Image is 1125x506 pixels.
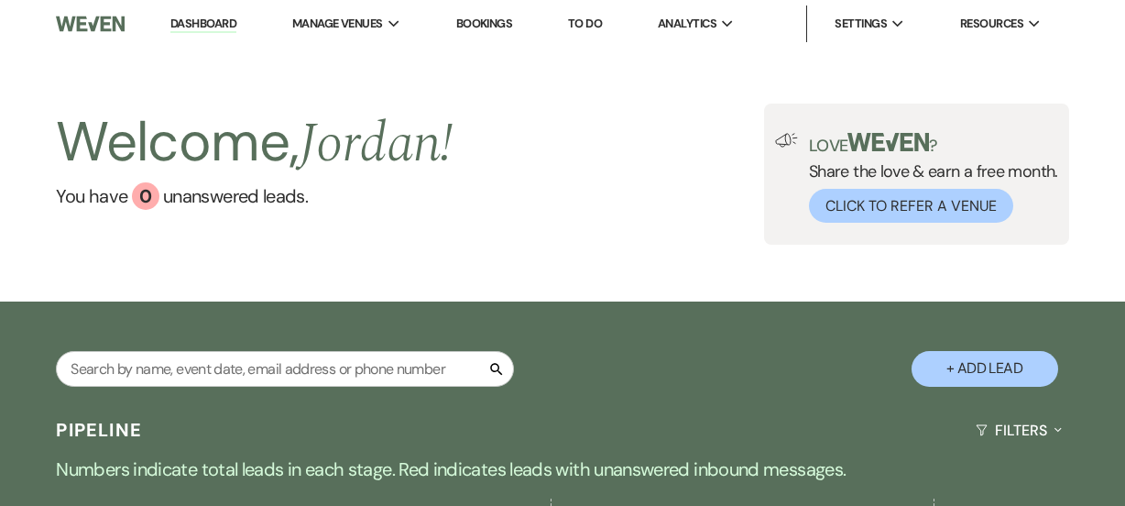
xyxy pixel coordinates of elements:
[56,5,124,43] img: Weven Logo
[56,417,142,443] h3: Pipeline
[56,351,514,387] input: Search by name, event date, email address or phone number
[809,189,1013,223] button: Click to Refer a Venue
[456,16,513,31] a: Bookings
[299,102,453,186] span: Jordan !
[968,406,1068,455] button: Filters
[847,133,929,151] img: weven-logo-green.svg
[56,104,453,182] h2: Welcome,
[775,133,798,148] img: loud-speaker-illustration.svg
[658,15,716,33] span: Analytics
[798,133,1058,223] div: Share the love & earn a free month.
[170,16,236,33] a: Dashboard
[568,16,602,31] a: To Do
[56,182,453,210] a: You have 0 unanswered leads.
[912,351,1058,387] button: + Add Lead
[132,182,159,210] div: 0
[960,15,1023,33] span: Resources
[835,15,887,33] span: Settings
[809,133,1058,154] p: Love ?
[292,15,383,33] span: Manage Venues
